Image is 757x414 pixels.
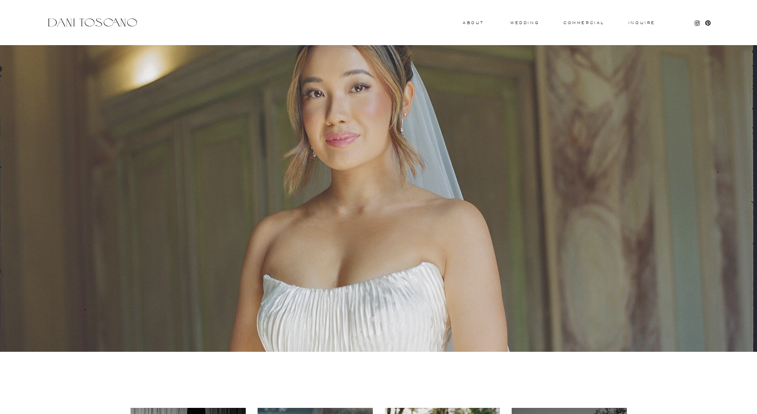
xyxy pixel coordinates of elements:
a: Inquire [628,21,656,25]
a: About [463,21,482,24]
a: commercial [563,21,604,25]
a: wedding [510,21,539,24]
